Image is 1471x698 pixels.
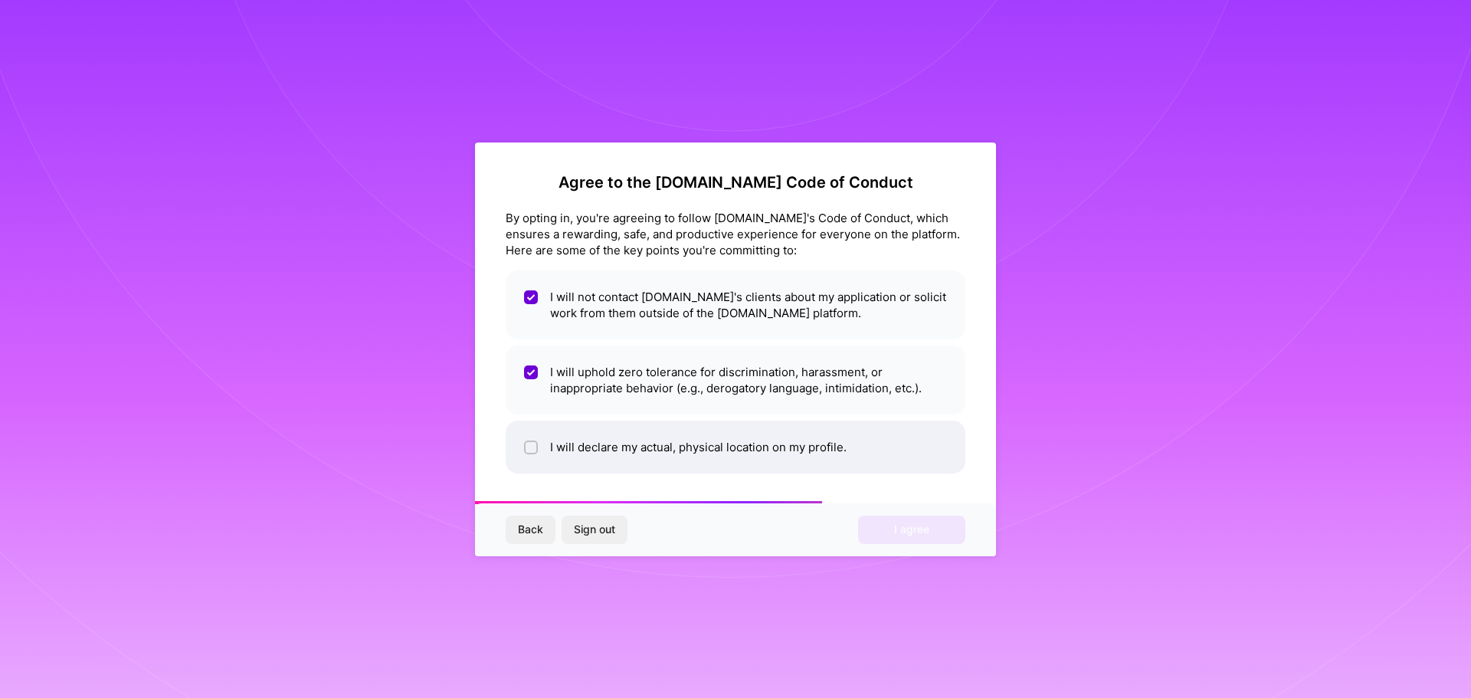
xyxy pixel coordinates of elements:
div: By opting in, you're agreeing to follow [DOMAIN_NAME]'s Code of Conduct, which ensures a rewardin... [506,210,965,258]
h2: Agree to the [DOMAIN_NAME] Code of Conduct [506,173,965,192]
button: Back [506,516,555,543]
li: I will uphold zero tolerance for discrimination, harassment, or inappropriate behavior (e.g., der... [506,346,965,415]
span: Back [518,522,543,537]
li: I will not contact [DOMAIN_NAME]'s clients about my application or solicit work from them outside... [506,270,965,339]
span: Sign out [574,522,615,537]
li: I will declare my actual, physical location on my profile. [506,421,965,474]
button: Sign out [562,516,627,543]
